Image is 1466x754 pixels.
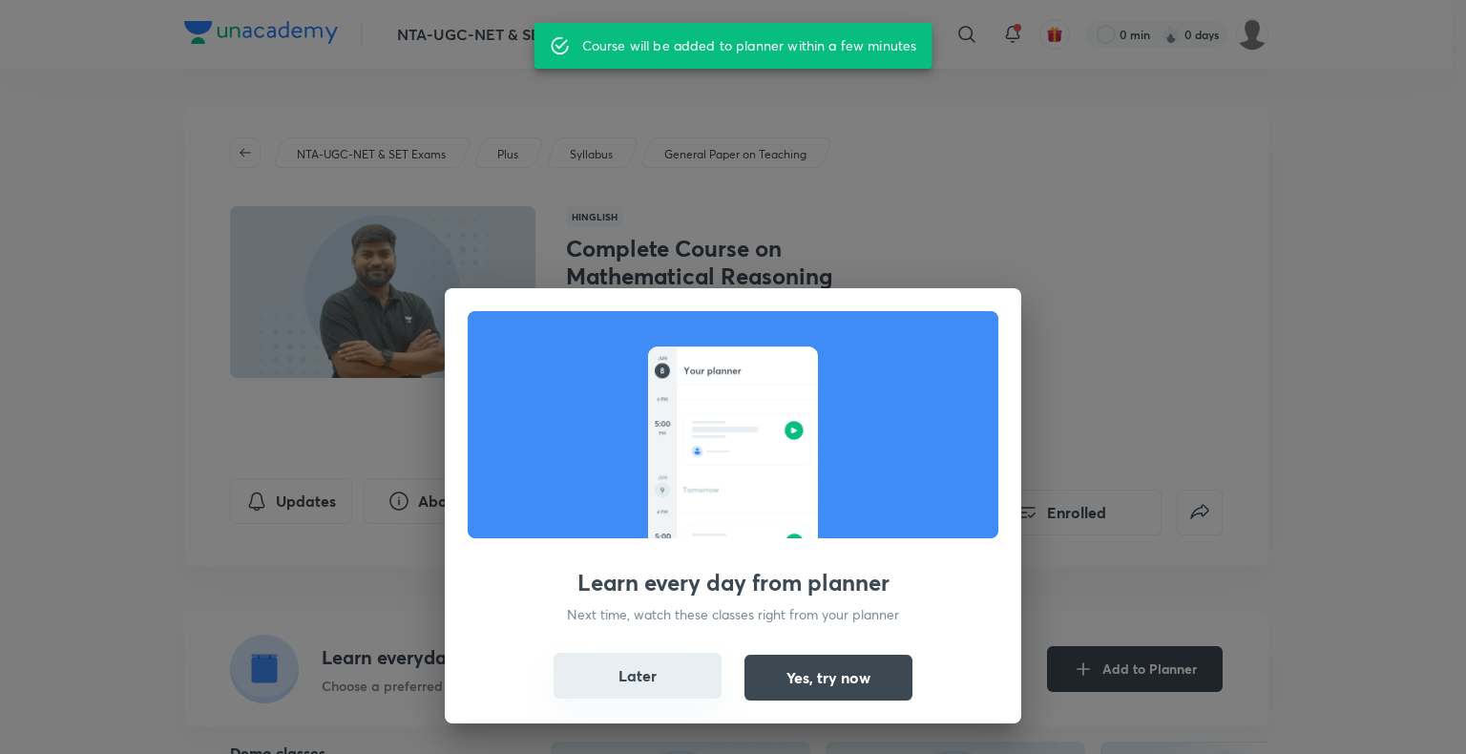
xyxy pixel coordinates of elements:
g: 5:00 [656,534,671,539]
h3: Learn every day from planner [577,569,890,597]
g: 9 [660,488,664,493]
button: Yes, try now [744,655,912,701]
g: 8 [660,368,664,374]
div: Course will be added to planner within a few minutes [582,29,917,63]
g: 4 PM [657,511,667,514]
g: Your planner [684,367,742,376]
button: Later [554,653,722,699]
p: Next time, watch these classes right from your planner [567,604,899,624]
g: PM [660,431,666,435]
g: 4 PM [657,398,667,402]
g: JUN [658,357,666,361]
